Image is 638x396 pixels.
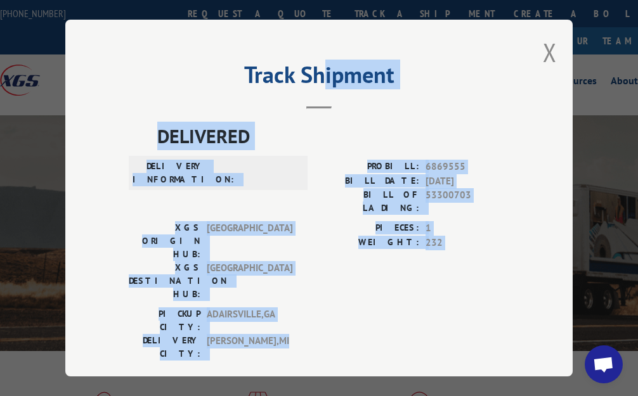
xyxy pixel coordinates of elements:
[319,236,419,250] label: WEIGHT:
[129,307,200,334] label: PICKUP CITY:
[133,160,204,186] label: DELIVERY INFORMATION:
[319,174,419,189] label: BILL DATE:
[129,261,200,301] label: XGS DESTINATION HUB:
[426,236,509,250] span: 232
[157,122,509,150] span: DELIVERED
[319,160,419,174] label: PROBILL:
[129,221,200,261] label: XGS ORIGIN HUB:
[207,334,292,361] span: [PERSON_NAME] , MI
[543,35,557,69] button: Close modal
[426,188,509,215] span: 53300703
[319,188,419,215] label: BILL OF LADING:
[129,334,200,361] label: DELIVERY CITY:
[207,307,292,334] span: ADAIRSVILLE , GA
[426,174,509,189] span: [DATE]
[129,66,509,90] h2: Track Shipment
[585,345,623,383] div: Open chat
[207,221,292,261] span: [GEOGRAPHIC_DATA]
[426,160,509,174] span: 6869555
[207,261,292,301] span: [GEOGRAPHIC_DATA]
[319,221,419,236] label: PIECES:
[426,221,509,236] span: 1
